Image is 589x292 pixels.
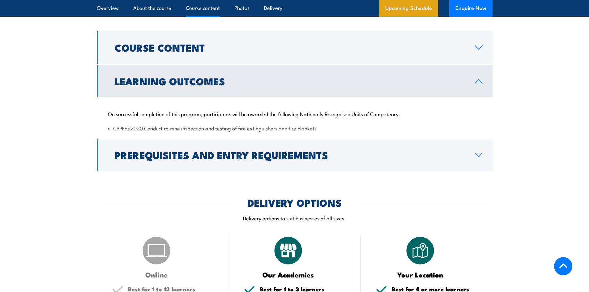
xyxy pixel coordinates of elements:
[115,43,465,52] h2: Course Content
[97,31,493,64] a: Course Content
[244,271,333,278] h3: Our Academies
[260,286,345,292] h5: Best for 1 to 3 learners
[248,198,342,207] h2: DELIVERY OPTIONS
[376,271,465,278] h3: Your Location
[115,150,465,159] h2: Prerequisites and Entry Requirements
[108,111,481,117] p: On successful completion of this program, participants will be awarded the following Nationally R...
[97,65,493,97] a: Learning Outcomes
[112,271,201,278] h3: Online
[108,125,481,132] li: CPPFES2020 Conduct routine inspection and testing of fire extinguishers and fire blankets
[392,286,477,292] h5: Best for 4 or more learners
[115,77,465,85] h2: Learning Outcomes
[97,139,493,171] a: Prerequisites and Entry Requirements
[97,214,493,222] p: Delivery options to suit businesses of all sizes.
[128,286,213,292] h5: Best for 1 to 12 learners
